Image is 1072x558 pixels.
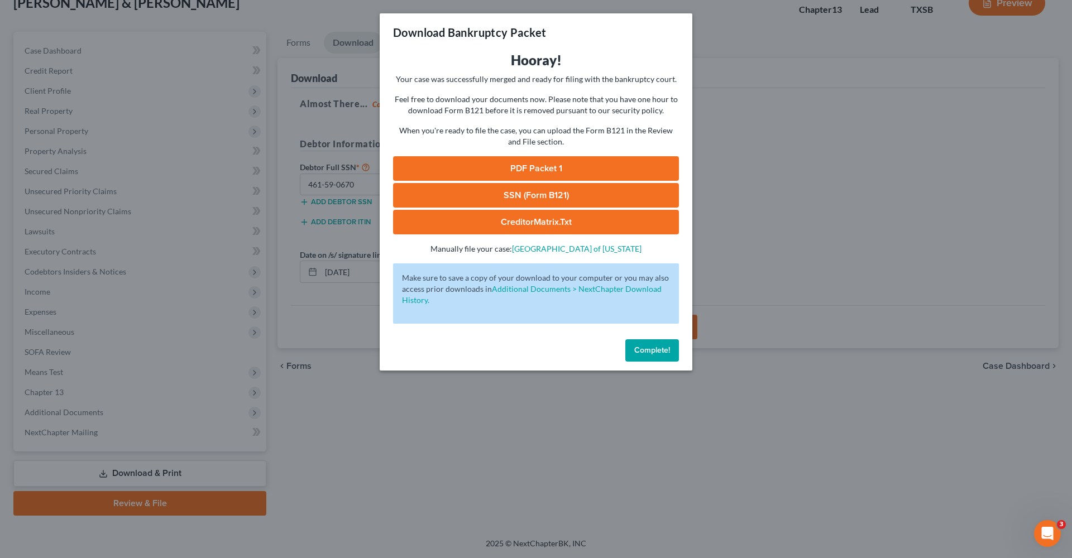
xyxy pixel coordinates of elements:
h3: Hooray! [393,51,679,69]
a: [GEOGRAPHIC_DATA] of [US_STATE] [512,244,642,253]
a: CreditorMatrix.txt [393,210,679,234]
a: PDF Packet 1 [393,156,679,181]
p: Manually file your case: [393,243,679,254]
a: SSN (Form B121) [393,183,679,208]
span: 3 [1057,520,1066,529]
a: Additional Documents > NextChapter Download History. [402,284,662,305]
p: When you're ready to file the case, you can upload the Form B121 in the Review and File section. [393,125,679,147]
p: Make sure to save a copy of your download to your computer or you may also access prior downloads in [402,272,670,306]
iframe: Intercom live chat [1034,520,1061,547]
span: Complete! [634,345,670,355]
p: Your case was successfully merged and ready for filing with the bankruptcy court. [393,74,679,85]
p: Feel free to download your documents now. Please note that you have one hour to download Form B12... [393,94,679,116]
button: Complete! [625,339,679,362]
h3: Download Bankruptcy Packet [393,25,546,40]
